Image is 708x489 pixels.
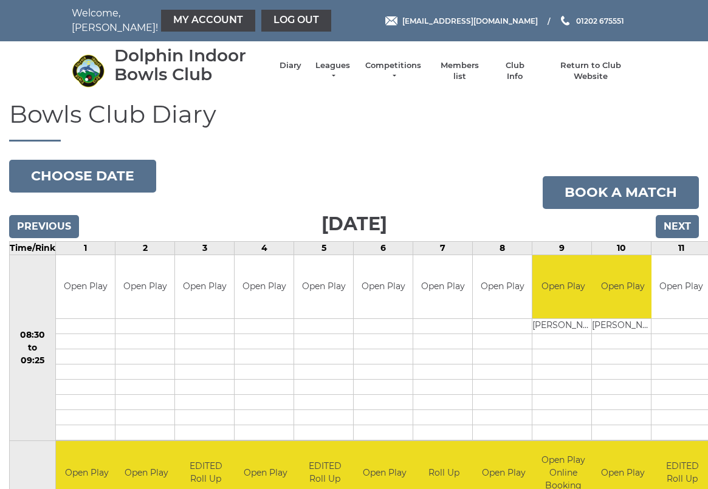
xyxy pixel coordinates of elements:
[354,241,413,255] td: 6
[473,255,532,319] td: Open Play
[10,241,56,255] td: Time/Rink
[175,255,234,319] td: Open Play
[294,255,353,319] td: Open Play
[576,16,624,25] span: 01202 675551
[497,60,532,82] a: Club Info
[592,241,651,255] td: 10
[56,255,115,319] td: Open Play
[532,241,592,255] td: 9
[532,319,594,334] td: [PERSON_NAME]
[385,15,538,27] a: Email [EMAIL_ADDRESS][DOMAIN_NAME]
[592,255,653,319] td: Open Play
[543,176,699,209] a: Book a match
[161,10,255,32] a: My Account
[545,60,636,82] a: Return to Club Website
[10,255,56,441] td: 08:30 to 09:25
[559,15,624,27] a: Phone us 01202 675551
[56,241,115,255] td: 1
[115,241,175,255] td: 2
[592,319,653,334] td: [PERSON_NAME]
[72,54,105,87] img: Dolphin Indoor Bowls Club
[532,255,594,319] td: Open Play
[235,255,294,319] td: Open Play
[294,241,354,255] td: 5
[115,255,174,319] td: Open Play
[9,101,699,142] h1: Bowls Club Diary
[9,215,79,238] input: Previous
[364,60,422,82] a: Competitions
[385,16,397,26] img: Email
[435,60,485,82] a: Members list
[354,255,413,319] td: Open Play
[561,16,569,26] img: Phone us
[473,241,532,255] td: 8
[314,60,352,82] a: Leagues
[261,10,331,32] a: Log out
[175,241,235,255] td: 3
[72,6,297,35] nav: Welcome, [PERSON_NAME]!
[402,16,538,25] span: [EMAIL_ADDRESS][DOMAIN_NAME]
[9,160,156,193] button: Choose date
[656,215,699,238] input: Next
[413,241,473,255] td: 7
[280,60,301,71] a: Diary
[114,46,267,84] div: Dolphin Indoor Bowls Club
[235,241,294,255] td: 4
[413,255,472,319] td: Open Play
